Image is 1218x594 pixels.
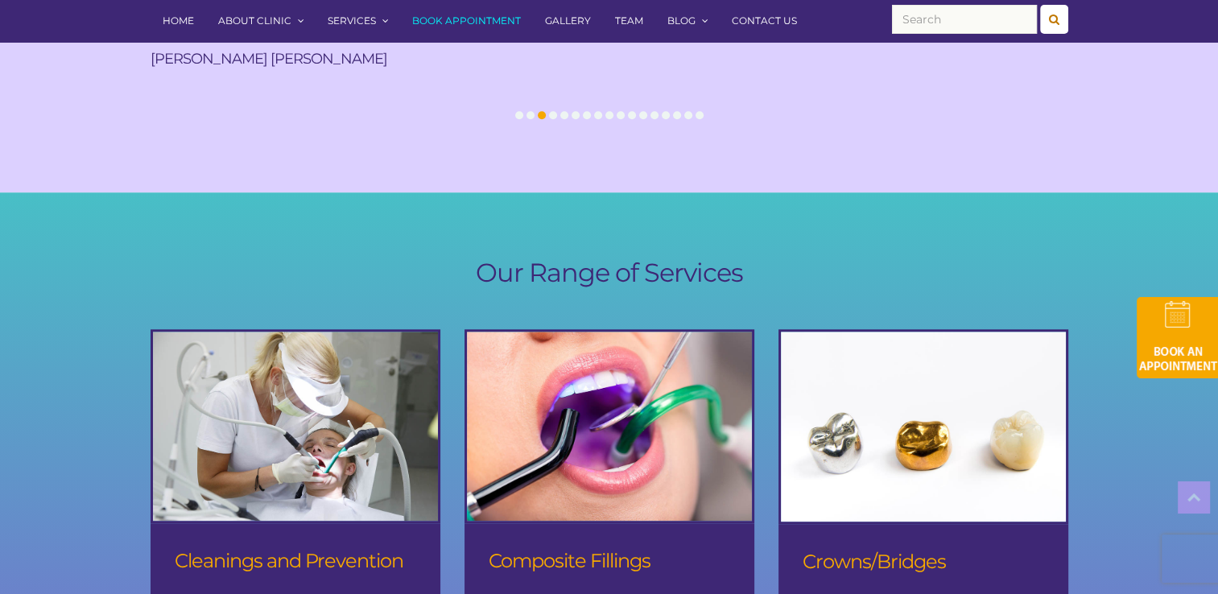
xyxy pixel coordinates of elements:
a: Composite Fillings [489,549,650,572]
a: Crowns/Bridges [803,550,946,573]
h1: Our Range of Services [151,257,1068,289]
h3: [PERSON_NAME] [PERSON_NAME] [151,51,1068,67]
a: Top [1178,481,1210,514]
a: Cleanings and Prevention [175,549,403,572]
img: book-an-appointment-hod-gld.png [1137,297,1218,378]
input: Search [892,5,1037,34]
